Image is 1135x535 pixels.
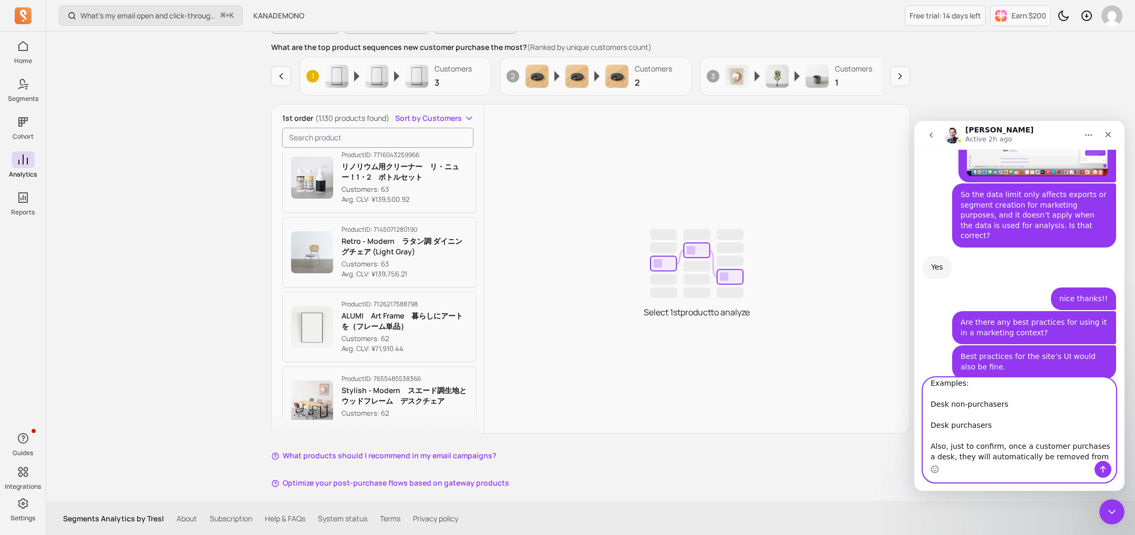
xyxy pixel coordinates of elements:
[342,236,468,257] p: Retro - Modern ラタン調 ダイニングチェア (Light Gray)
[282,292,477,362] button: ProductID: 7126217588798ALUMI Art Frame 暮らしにアートを（フレーム単品）Customers: 62Avg. CLV: ¥71,910.44
[342,311,468,332] p: ALUMI Art Frame 暮らしにアートを（フレーム単品）
[221,10,234,21] span: +
[265,513,305,524] a: Help & FAQs
[342,184,468,195] p: Customers: 63
[282,128,473,148] input: search product
[318,513,367,524] a: System status
[835,76,872,89] p: 1
[13,449,33,457] p: Guides
[565,65,589,88] img: Product image
[5,482,41,491] p: Integrations
[1053,5,1074,26] button: Toggle dark mode
[365,65,388,88] img: Product image
[527,42,652,52] span: (Ranked by unique customers count)
[806,65,829,88] img: Product image
[500,57,692,96] button: 2Product imageProduct imageProduct imageCustomers2
[413,513,458,524] a: Privacy policy
[230,12,234,20] kbd: K
[1012,11,1046,21] p: Earn $200
[484,105,910,436] div: Select 1st product to analyze
[910,11,981,21] p: Free trial: 14 days left
[210,513,252,524] a: Subscription
[282,142,477,213] button: ProductID: 7716043259966リノリウム用クリーナー リ・ニュー！1・2 ボトルセットCustomers: 63Avg. CLV: ¥139,500.92
[247,6,311,25] button: KANADEMONO
[342,408,468,419] p: Customers: 62
[11,208,35,217] p: Reports
[342,161,468,182] p: リノリウム用クリーナー リ・ニュー！1・2 ボトルセット
[405,65,428,88] img: Product image
[282,366,477,437] button: ProductID: 7655485538366Stylish - Modern スエード調生地とウッドフレーム デスクチェアCustomers: 62Avg. CLV: ¥145,275.74
[1101,5,1122,26] img: avatar
[59,5,243,26] button: What’s my email open and click-through rate?⌘+K
[395,113,474,124] button: Sort by Customers
[13,132,34,141] p: Cohort
[14,57,32,65] p: Home
[271,450,497,461] button: What products should I recommend in my email campaigns?
[342,385,468,406] p: Stylish - Modern スエード調生地とウッドフレーム デスクチェア
[766,65,789,88] img: Product image
[291,306,333,348] img: Product image
[342,194,468,205] p: Avg. CLV: ¥139,500.92
[325,65,348,88] img: Product image
[835,64,872,74] p: Customers
[177,513,197,524] a: About
[220,9,226,23] kbd: ⌘
[342,225,468,234] p: Product ID: 7145071280190
[306,70,319,83] span: 1
[635,64,672,74] p: Customers
[291,157,333,199] img: Product image
[253,11,304,21] span: KANADEMONO
[342,375,468,383] p: Product ID: 7655485538366
[300,57,491,96] button: 1Product imageProduct imageProduct imageCustomers3
[525,65,549,88] img: Product image
[282,113,389,124] p: 1st order
[291,380,333,423] img: Product image
[905,5,986,26] a: Free trial: 14 days left
[342,334,468,344] p: Customers: 62
[9,170,37,179] p: Analytics
[700,57,892,96] button: 3Product imageProduct imageProduct imageCustomers1
[12,428,35,459] button: Guides
[342,300,468,308] p: Product ID: 7126217588798
[315,113,389,123] span: (1,130 products found)
[726,65,749,88] img: Product image
[342,418,468,429] p: Avg. CLV: ¥145,275.74
[507,70,519,83] span: 2
[435,64,472,74] p: Customers
[291,231,333,273] img: Product image
[63,513,164,524] p: Segments Analytics by Tresl
[707,70,719,83] span: 3
[635,76,672,89] p: 2
[80,11,216,21] p: What’s my email open and click-through rate?
[342,269,468,280] p: Avg. CLV: ¥139,756.21
[271,42,910,53] p: What are the top product sequences new customer purchase the most?
[395,113,462,124] span: Sort by Customers
[342,151,468,159] p: Product ID: 7716043259966
[11,514,35,522] p: Settings
[282,217,477,287] button: ProductID: 7145071280190Retro - Modern ラタン調 ダイニングチェア (Light Gray)Customers: 63Avg. CLV: ¥139,756.21
[1099,499,1124,524] iframe: Intercom live chat
[605,65,628,88] img: Product image
[914,121,1124,491] iframe: Intercom live chat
